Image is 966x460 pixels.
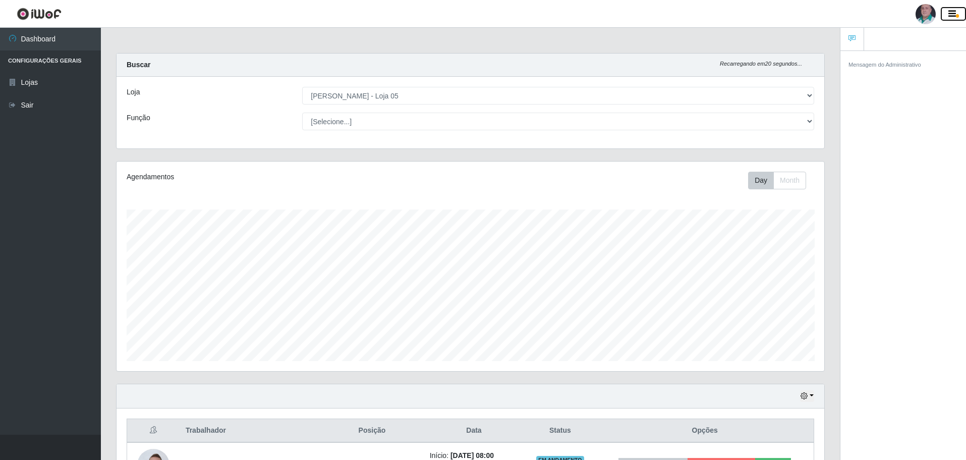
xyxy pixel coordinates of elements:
[320,419,423,443] th: Posição
[720,61,802,67] i: Recarregando em 20 segundos...
[127,61,150,69] strong: Buscar
[127,113,150,123] label: Função
[524,419,596,443] th: Status
[748,172,806,189] div: First group
[127,87,140,97] label: Loja
[773,172,806,189] button: Month
[748,172,814,189] div: Toolbar with button groups
[748,172,774,189] button: Day
[848,62,921,68] small: Mensagem do Administrativo
[180,419,320,443] th: Trabalhador
[596,419,814,443] th: Opções
[127,172,404,182] div: Agendamentos
[450,451,494,459] time: [DATE] 08:00
[17,8,62,20] img: CoreUI Logo
[424,419,525,443] th: Data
